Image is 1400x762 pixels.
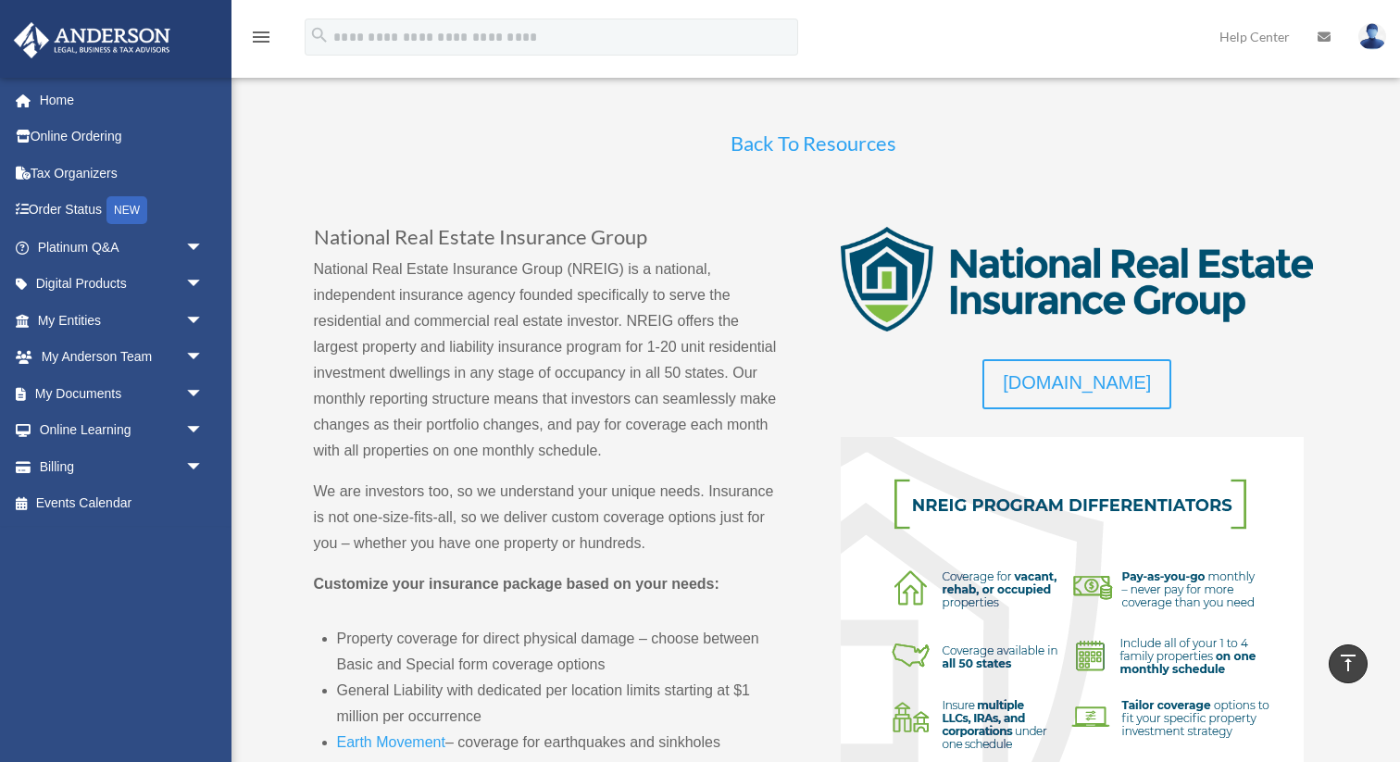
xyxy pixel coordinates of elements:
a: menu [250,32,272,48]
a: My Documentsarrow_drop_down [13,375,231,412]
a: Back To Resources [731,131,896,165]
div: NEW [106,196,147,224]
span: arrow_drop_down [185,339,222,377]
a: My Entitiesarrow_drop_down [13,302,231,339]
img: User Pic [1358,23,1386,50]
a: Tax Organizers [13,155,231,192]
span: arrow_drop_down [185,448,222,486]
a: Order StatusNEW [13,192,231,230]
span: arrow_drop_down [185,229,222,267]
a: vertical_align_top [1329,644,1368,683]
li: Property coverage for direct physical damage – choose between Basic and Special form coverage opt... [337,626,786,678]
a: Home [13,81,231,119]
img: nreig-logo [841,227,1313,331]
a: [DOMAIN_NAME] [982,359,1171,409]
strong: Customize your insurance package based on your needs: [314,576,719,592]
a: My Anderson Teamarrow_drop_down [13,339,231,376]
i: search [309,25,330,45]
a: Events Calendar [13,485,231,522]
i: menu [250,26,272,48]
i: vertical_align_top [1337,652,1359,674]
span: arrow_drop_down [185,266,222,304]
li: General Liability with dedicated per location limits starting at $1 million per occurrence [337,678,786,730]
h3: National Real Estate Insurance Group [314,227,786,256]
span: arrow_drop_down [185,375,222,413]
li: – coverage for earthquakes and sinkholes [337,730,786,756]
a: Digital Productsarrow_drop_down [13,266,231,303]
a: Online Ordering [13,119,231,156]
span: arrow_drop_down [185,412,222,450]
a: Online Learningarrow_drop_down [13,412,231,449]
p: National Real Estate Insurance Group (NREIG) is a national, independent insurance agency founded ... [314,256,786,479]
span: arrow_drop_down [185,302,222,340]
p: We are investors too, so we understand your unique needs. Insurance is not one-size-fits-all, so ... [314,479,786,571]
a: Billingarrow_drop_down [13,448,231,485]
a: Earth Movement [337,734,445,759]
img: Anderson Advisors Platinum Portal [8,22,176,58]
a: Platinum Q&Aarrow_drop_down [13,229,231,266]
